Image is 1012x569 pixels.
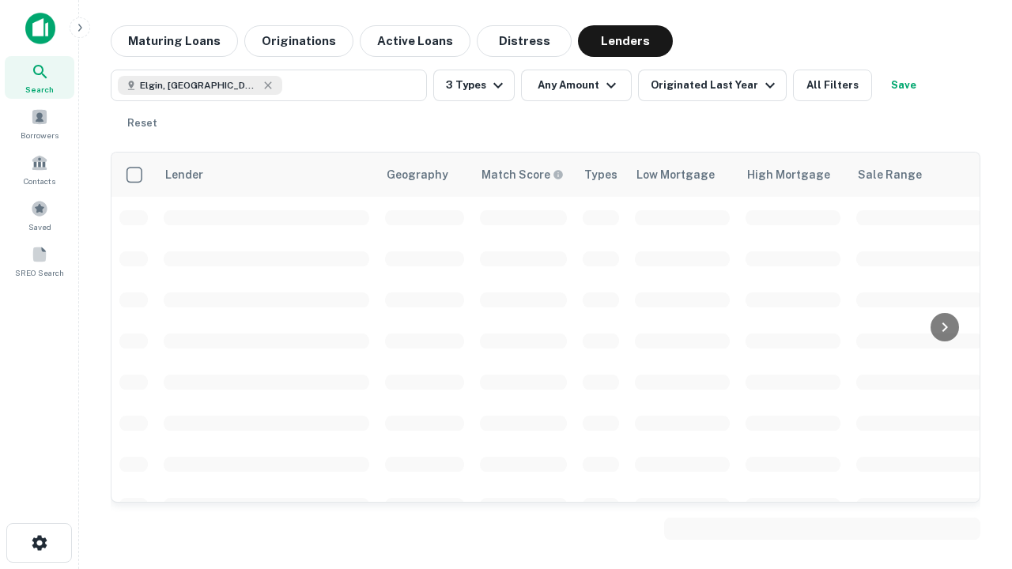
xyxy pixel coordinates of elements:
[627,153,738,197] th: Low Mortgage
[28,220,51,233] span: Saved
[933,443,1012,518] iframe: Chat Widget
[433,70,515,101] button: 3 Types
[636,165,715,184] div: Low Mortgage
[481,166,561,183] h6: Match Score
[848,153,991,197] th: Sale Range
[25,13,55,44] img: capitalize-icon.png
[578,25,673,57] button: Lenders
[377,153,472,197] th: Geography
[858,165,922,184] div: Sale Range
[21,129,59,141] span: Borrowers
[111,70,427,101] button: Elgin, [GEOGRAPHIC_DATA], [GEOGRAPHIC_DATA]
[5,239,74,282] a: SREO Search
[651,76,780,95] div: Originated Last Year
[360,25,470,57] button: Active Loans
[387,165,448,184] div: Geography
[793,70,872,101] button: All Filters
[575,153,627,197] th: Types
[878,70,929,101] button: Save your search to get updates of matches that match your search criteria.
[165,165,203,184] div: Lender
[477,25,572,57] button: Distress
[521,70,632,101] button: Any Amount
[5,102,74,145] a: Borrowers
[638,70,787,101] button: Originated Last Year
[24,175,55,187] span: Contacts
[244,25,353,57] button: Originations
[5,56,74,99] a: Search
[117,107,168,139] button: Reset
[15,266,64,279] span: SREO Search
[472,153,575,197] th: Capitalize uses an advanced AI algorithm to match your search with the best lender. The match sco...
[747,165,830,184] div: High Mortgage
[111,25,238,57] button: Maturing Loans
[140,78,259,92] span: Elgin, [GEOGRAPHIC_DATA], [GEOGRAPHIC_DATA]
[5,148,74,190] a: Contacts
[5,194,74,236] a: Saved
[156,153,377,197] th: Lender
[25,83,54,96] span: Search
[738,153,848,197] th: High Mortgage
[584,165,617,184] div: Types
[481,166,564,183] div: Capitalize uses an advanced AI algorithm to match your search with the best lender. The match sco...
